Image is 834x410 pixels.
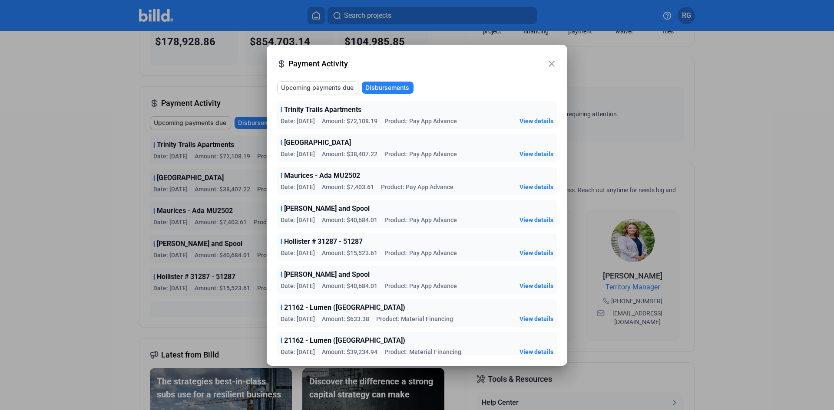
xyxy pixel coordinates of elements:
span: [PERSON_NAME] and Spool [284,269,370,280]
span: Amount: $39,234.94 [322,348,377,356]
span: Product: Material Financing [376,315,453,323]
span: Amount: $40,684.01 [322,216,377,224]
button: View details [520,315,553,323]
span: Amount: $7,403.61 [322,183,374,191]
span: Hollister # 31287 - 51287 [284,236,363,247]
span: Product: Pay App Advance [384,282,457,290]
span: Amount: $38,407.22 [322,150,377,158]
span: Date: [DATE] [281,315,315,323]
span: Date: [DATE] [281,249,315,257]
span: Date: [DATE] [281,348,315,356]
span: Product: Pay App Advance [384,150,457,158]
button: View details [520,348,553,356]
button: View details [520,216,553,224]
span: Amount: $633.38 [322,315,369,323]
span: Date: [DATE] [281,150,315,158]
span: Product: Material Financing [384,348,461,356]
span: Trinity Trails Apartments [284,105,361,115]
button: View details [520,183,553,191]
span: Date: [DATE] [281,216,315,224]
span: Maurices - Ada MU2502 [284,171,360,181]
mat-icon: close [546,59,557,69]
button: View details [520,282,553,290]
span: [GEOGRAPHIC_DATA] [284,138,351,148]
button: View details [520,150,553,158]
button: View details [520,117,553,125]
span: Upcoming payments due [281,83,354,92]
span: Product: Pay App Advance [384,117,457,125]
span: Amount: $40,684.01 [322,282,377,290]
button: View details [520,249,553,257]
span: 21162 - Lumen ([GEOGRAPHIC_DATA]) [284,335,405,346]
span: [PERSON_NAME] and Spool [284,203,370,214]
span: Payment Activity [288,58,546,70]
span: Product: Pay App Advance [381,183,453,191]
span: Product: Pay App Advance [384,249,457,257]
span: Date: [DATE] [281,282,315,290]
span: 21162 - Lumen ([GEOGRAPHIC_DATA]) [284,302,405,313]
span: Disbursements [365,83,409,92]
button: Upcoming payments due [277,81,358,94]
span: Amount: $15,523.61 [322,249,377,257]
span: Product: Pay App Advance [384,216,457,224]
span: Date: [DATE] [281,183,315,191]
button: Disbursements [362,82,414,94]
span: Date: [DATE] [281,117,315,125]
span: Amount: $72,108.19 [322,117,377,125]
